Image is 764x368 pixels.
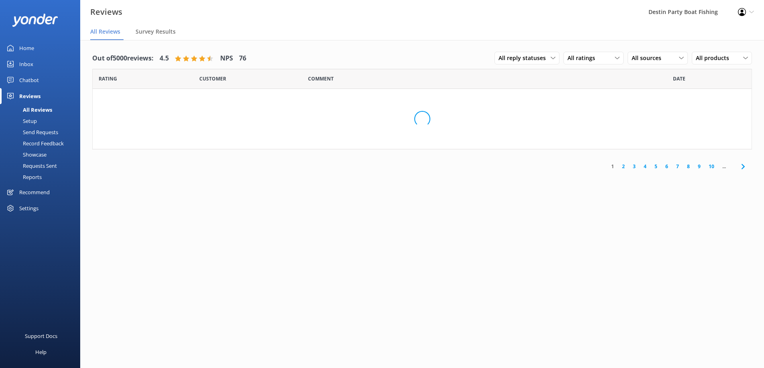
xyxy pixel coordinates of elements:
div: Reports [5,171,42,183]
a: Showcase [5,149,80,160]
a: 6 [661,163,672,170]
a: 3 [629,163,640,170]
div: Support Docs [25,328,57,344]
a: 1 [607,163,618,170]
a: Requests Sent [5,160,80,171]
div: Requests Sent [5,160,57,171]
h4: 4.5 [160,53,169,64]
a: Record Feedback [5,138,80,149]
a: 5 [651,163,661,170]
div: Setup [5,115,37,127]
div: Reviews [19,88,41,104]
div: Home [19,40,34,56]
a: 10 [705,163,718,170]
div: Help [35,344,47,360]
div: All Reviews [5,104,52,115]
span: Date [673,75,685,82]
div: Recommend [19,184,50,200]
span: All products [696,54,734,62]
a: 9 [694,163,705,170]
div: Record Feedback [5,138,64,149]
a: 8 [683,163,694,170]
div: Send Requests [5,127,58,138]
span: All ratings [567,54,600,62]
div: Inbox [19,56,33,72]
a: 2 [618,163,629,170]
span: All reply statuses [499,54,551,62]
span: ... [718,163,730,170]
div: Chatbot [19,72,39,88]
span: All Reviews [90,28,120,36]
span: Survey Results [136,28,176,36]
span: Date [199,75,226,82]
a: 4 [640,163,651,170]
span: All sources [632,54,666,62]
div: Showcase [5,149,47,160]
h3: Reviews [90,6,122,18]
a: Setup [5,115,80,127]
h4: NPS [220,53,233,64]
h4: 76 [239,53,246,64]
a: Reports [5,171,80,183]
h4: Out of 5000 reviews: [92,53,154,64]
span: Question [308,75,334,82]
span: Date [99,75,117,82]
a: Send Requests [5,127,80,138]
img: yonder-white-logo.png [12,14,58,27]
div: Settings [19,200,39,216]
a: 7 [672,163,683,170]
a: All Reviews [5,104,80,115]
